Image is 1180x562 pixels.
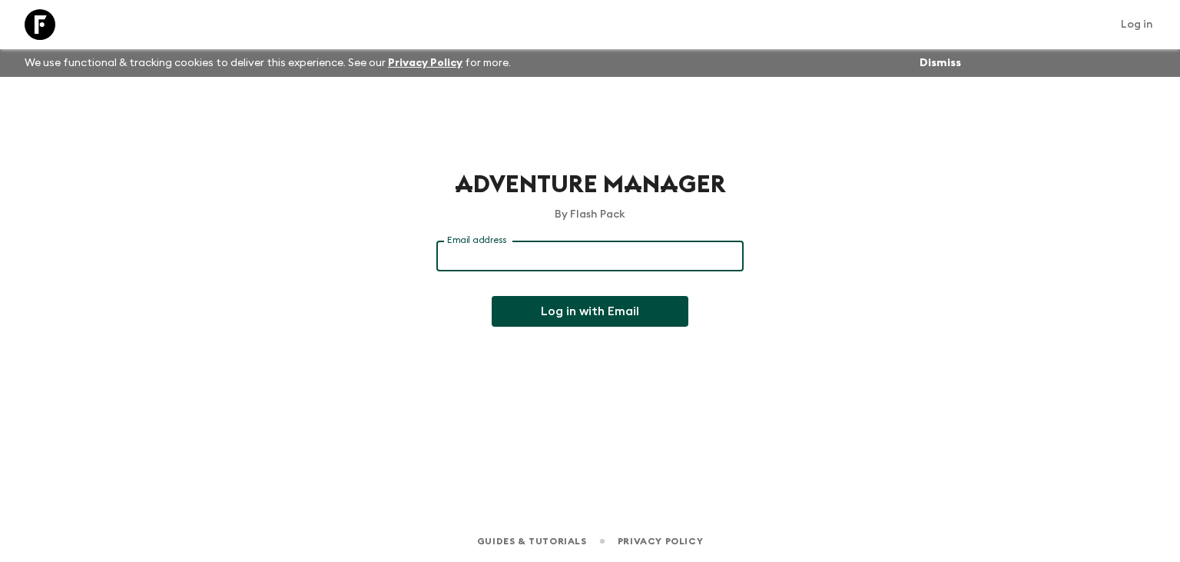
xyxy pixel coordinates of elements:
p: We use functional & tracking cookies to deliver this experience. See our for more. [18,49,517,77]
a: Privacy Policy [388,58,462,68]
button: Dismiss [916,52,965,74]
h1: Adventure Manager [436,169,744,201]
button: Log in with Email [492,296,688,327]
label: Email address [447,234,506,247]
p: By Flash Pack [436,207,744,222]
a: Guides & Tutorials [477,533,587,550]
a: Log in [1112,14,1162,35]
a: Privacy Policy [618,533,703,550]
